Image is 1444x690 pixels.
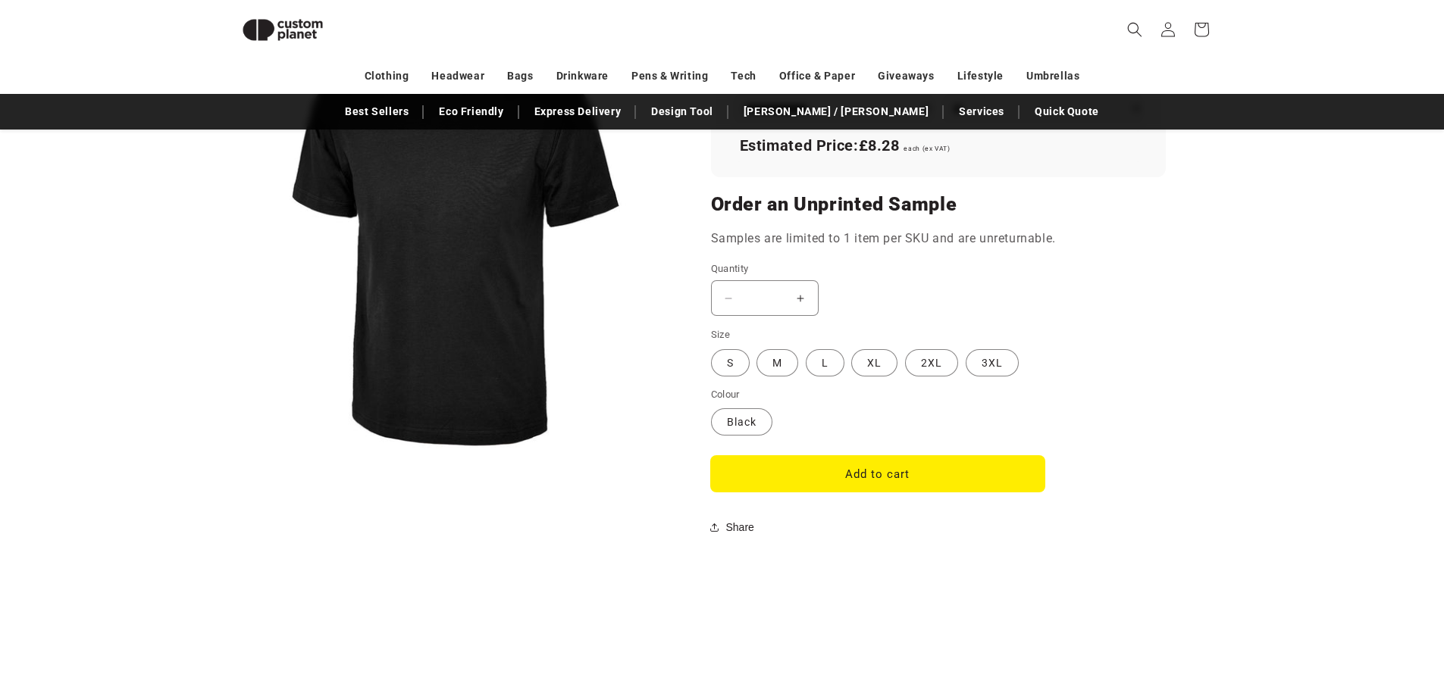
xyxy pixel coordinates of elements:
a: Bags [507,63,533,89]
label: L [806,349,844,376]
label: Black [711,408,772,436]
label: Quantity [711,261,1045,276]
a: Drinkware [556,63,609,89]
button: Share [711,510,759,544]
h2: Order an Unprinted Sample [711,192,1166,217]
label: M [756,349,798,376]
div: Estimated Price: [734,130,1143,162]
span: £8.28 [859,136,900,155]
a: Design Tool [644,98,721,125]
button: Add to cart [711,456,1045,492]
a: Clothing [365,63,409,89]
a: [PERSON_NAME] / [PERSON_NAME] [736,98,936,125]
label: XL [851,349,897,376]
span: each (ex VAT) [904,145,950,152]
label: 2XL [905,349,958,376]
a: Office & Paper [779,63,855,89]
a: Pens & Writing [631,63,708,89]
a: Headwear [431,63,484,89]
a: Express Delivery [527,98,629,125]
legend: Size [711,327,732,342]
summary: Search [1118,13,1151,46]
media-gallery: Gallery Viewer [230,23,673,466]
a: Services [951,98,1012,125]
a: Best Sellers [337,98,416,125]
a: Umbrellas [1026,63,1079,89]
p: Samples are limited to 1 item per SKU and are unreturnable. [711,228,1166,250]
a: Tech [731,63,756,89]
legend: Colour [711,387,741,402]
label: 3XL [966,349,1019,376]
label: S [711,349,750,376]
a: Quick Quote [1027,98,1107,125]
a: Eco Friendly [431,98,511,125]
img: Custom Planet [230,6,336,54]
iframe: Chat Widget [1191,526,1444,690]
a: Lifestyle [957,63,1004,89]
a: Giveaways [878,63,934,89]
